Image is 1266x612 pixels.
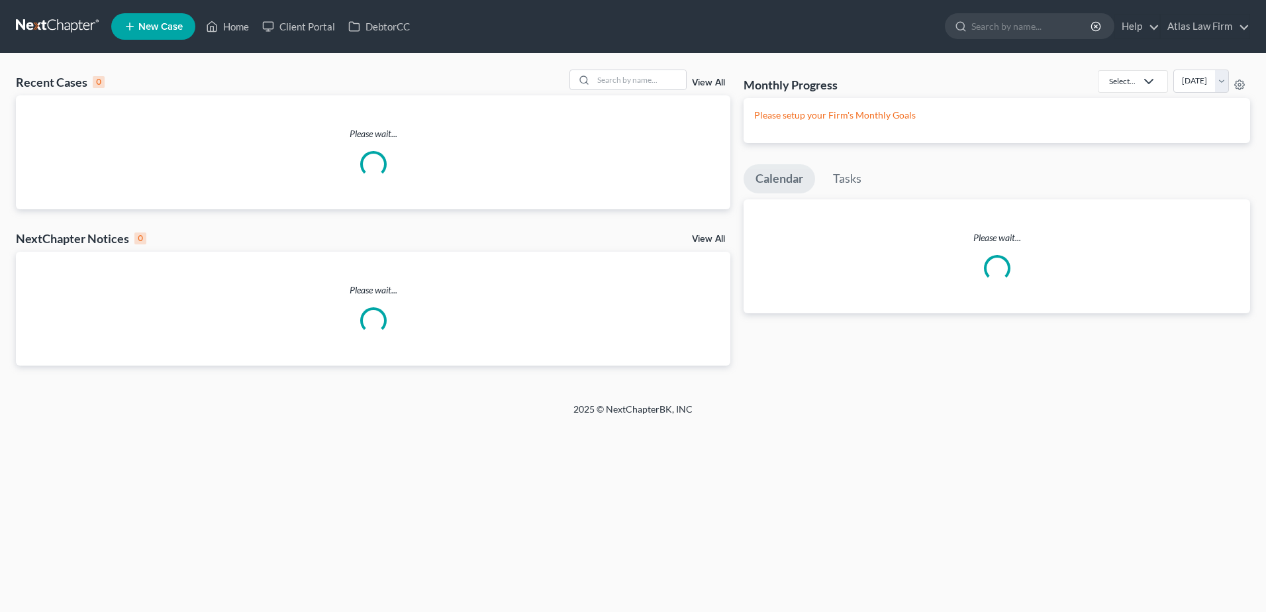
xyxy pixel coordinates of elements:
[744,77,838,93] h3: Monthly Progress
[138,22,183,32] span: New Case
[256,403,1010,427] div: 2025 © NextChapterBK, INC
[93,76,105,88] div: 0
[1109,76,1136,87] div: Select...
[16,127,730,140] p: Please wait...
[971,14,1093,38] input: Search by name...
[593,70,686,89] input: Search by name...
[1161,15,1249,38] a: Atlas Law Firm
[256,15,342,38] a: Client Portal
[199,15,256,38] a: Home
[342,15,416,38] a: DebtorCC
[744,231,1250,244] p: Please wait...
[16,230,146,246] div: NextChapter Notices
[1115,15,1159,38] a: Help
[744,164,815,193] a: Calendar
[692,78,725,87] a: View All
[16,283,730,297] p: Please wait...
[134,232,146,244] div: 0
[754,109,1240,122] p: Please setup your Firm's Monthly Goals
[16,74,105,90] div: Recent Cases
[692,234,725,244] a: View All
[821,164,873,193] a: Tasks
